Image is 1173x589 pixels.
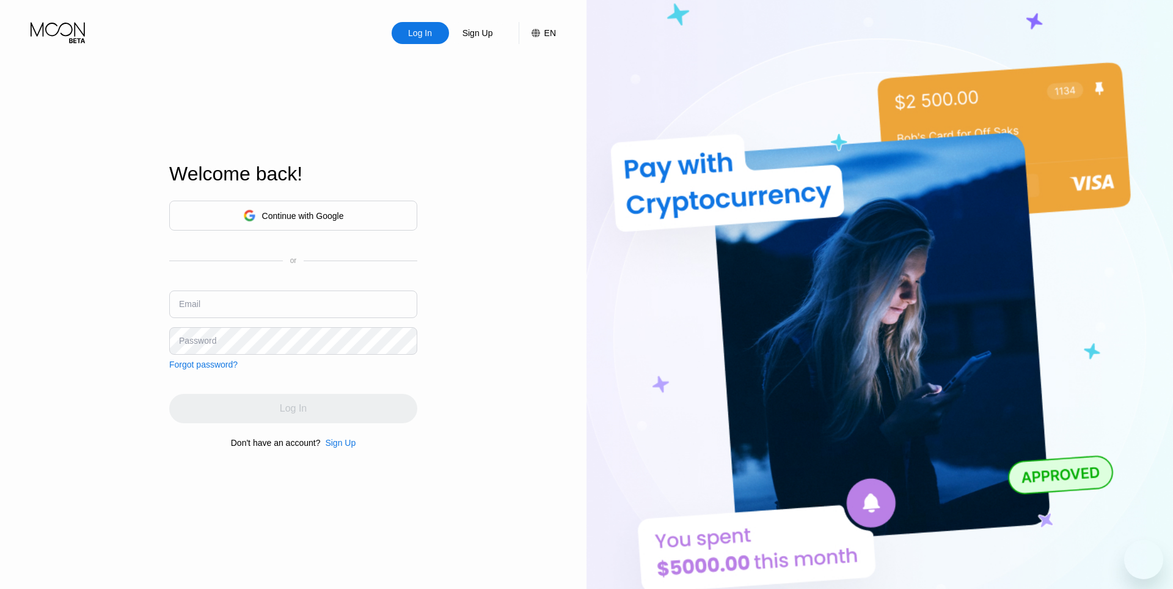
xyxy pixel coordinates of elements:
[325,438,356,448] div: Sign Up
[262,211,344,221] div: Continue with Google
[231,438,321,448] div: Don't have an account?
[544,28,556,38] div: EN
[392,22,449,44] div: Log In
[320,438,356,448] div: Sign Up
[519,22,556,44] div: EN
[169,201,417,231] div: Continue with Google
[449,22,506,44] div: Sign Up
[169,360,238,369] div: Forgot password?
[407,27,433,39] div: Log In
[179,336,216,346] div: Password
[169,163,417,185] div: Welcome back!
[179,299,200,309] div: Email
[290,256,297,265] div: or
[1124,540,1163,579] iframe: Button to launch messaging window
[461,27,494,39] div: Sign Up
